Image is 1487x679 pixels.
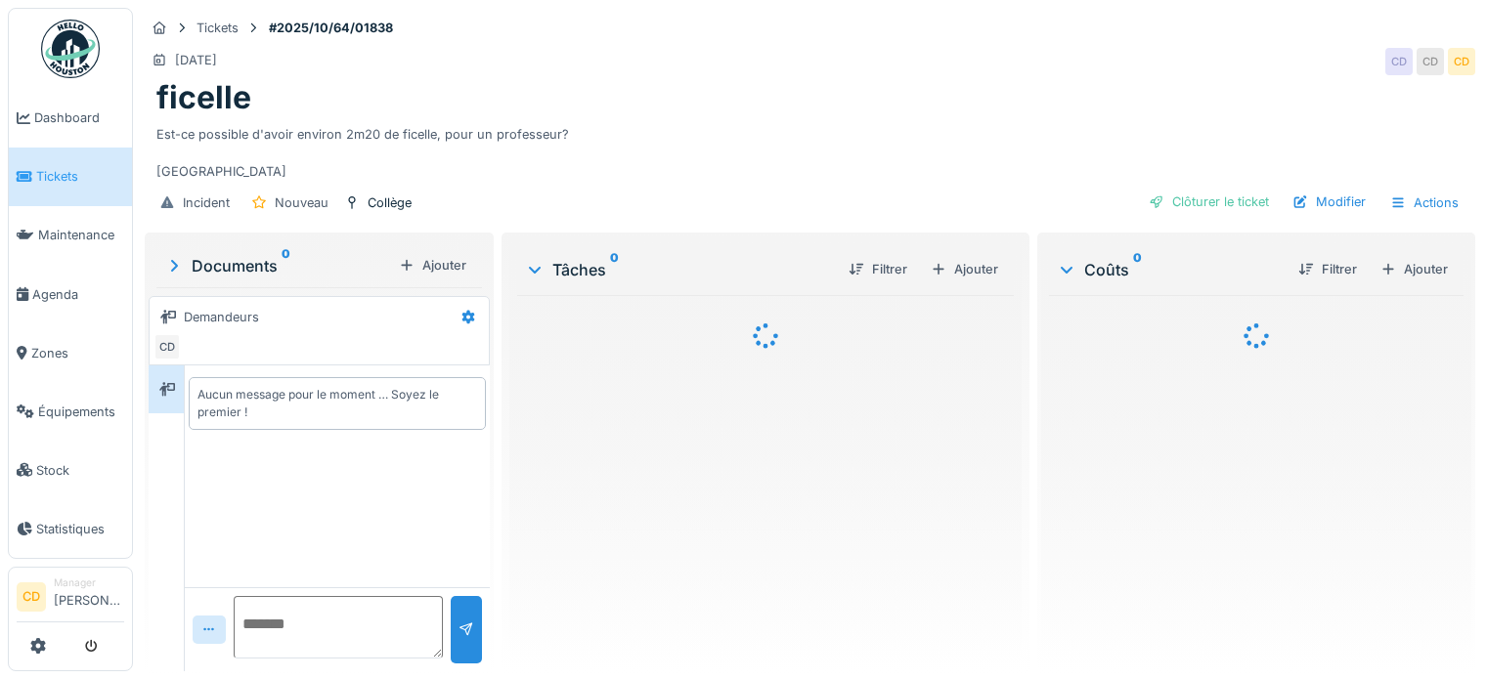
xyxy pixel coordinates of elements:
strong: #2025/10/64/01838 [261,19,401,37]
div: Demandeurs [184,308,259,326]
a: Zones [9,323,132,382]
sup: 0 [1133,258,1142,281]
div: Nouveau [275,193,328,212]
div: Documents [164,254,391,277]
div: Filtrer [841,256,915,282]
span: Stock [36,461,124,480]
h1: ficelle [156,79,251,116]
a: Statistiques [9,499,132,558]
div: Modifier [1285,189,1374,215]
a: CD Manager[PERSON_NAME] [17,575,124,622]
div: Aucun message pour le moment … Soyez le premier ! [197,386,477,421]
a: Stock [9,441,132,499]
div: Tâches [525,258,833,281]
div: CD [1417,48,1444,75]
div: Actions [1381,189,1467,217]
div: Est-ce possible d'avoir environ 2m20 de ficelle, pour un professeur? [GEOGRAPHIC_DATA] [156,117,1464,182]
span: Dashboard [34,108,124,127]
a: Équipements [9,382,132,441]
a: Maintenance [9,206,132,265]
sup: 0 [610,258,619,281]
div: Tickets [197,19,239,37]
div: Ajouter [923,256,1006,282]
div: Ajouter [391,252,474,278]
div: Collège [368,193,412,212]
a: Agenda [9,265,132,323]
div: Clôturer le ticket [1141,189,1277,215]
div: Ajouter [1373,256,1456,282]
span: Tickets [36,167,124,186]
div: CD [1448,48,1475,75]
div: Coûts [1057,258,1283,281]
a: Tickets [9,148,132,206]
div: CD [153,333,181,361]
span: Agenda [32,285,124,304]
div: Filtrer [1290,256,1365,282]
sup: 0 [282,254,290,277]
li: [PERSON_NAME] [54,575,124,617]
img: Badge_color-CXgf-gQk.svg [41,20,100,78]
li: CD [17,582,46,612]
span: Statistiques [36,520,124,538]
span: Zones [31,344,124,362]
span: Équipements [38,403,124,421]
a: Dashboard [9,89,132,148]
div: CD [1385,48,1413,75]
div: Manager [54,575,124,590]
span: Maintenance [38,226,124,244]
div: Incident [183,193,230,212]
div: [DATE] [175,51,217,69]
